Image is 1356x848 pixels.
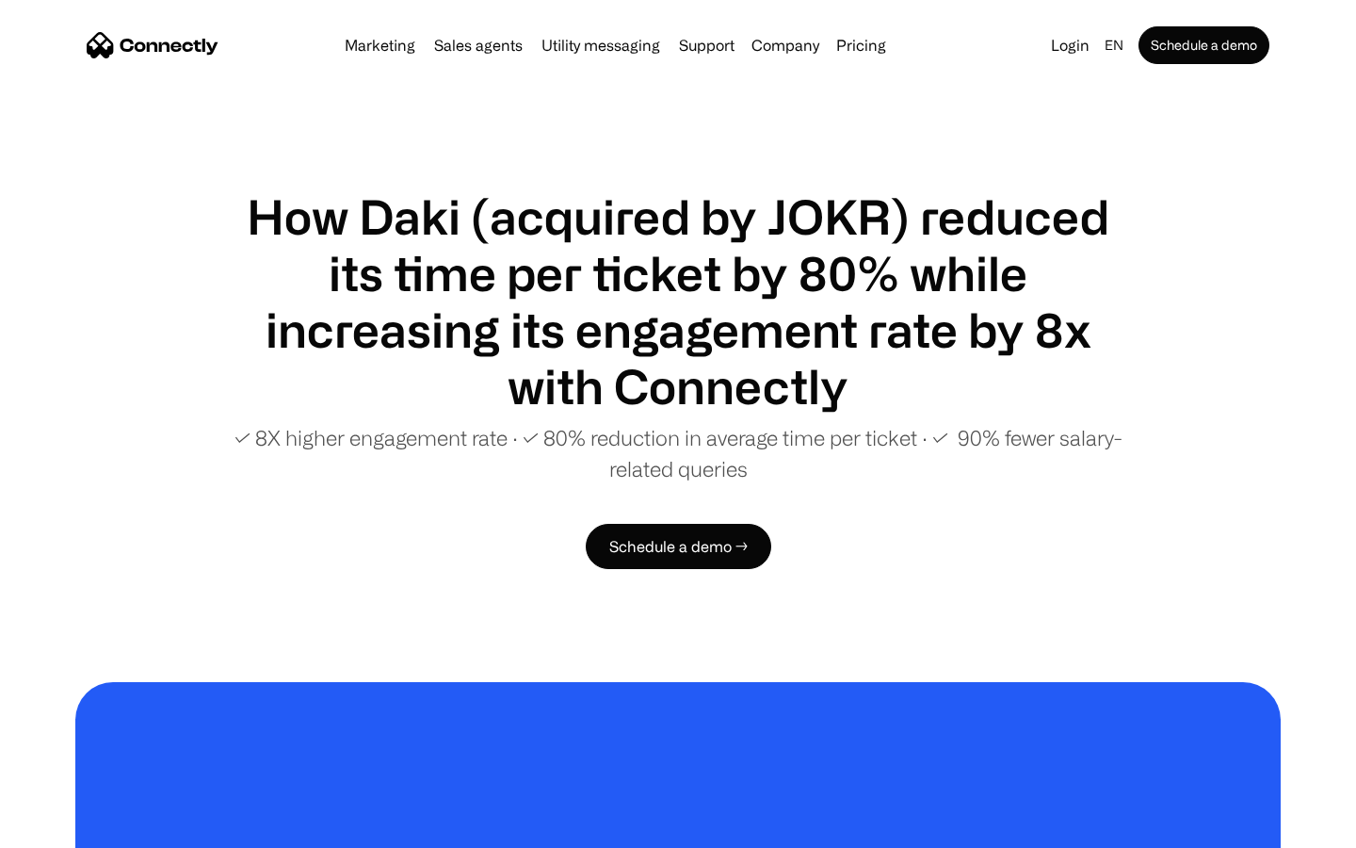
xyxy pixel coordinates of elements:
[534,38,668,53] a: Utility messaging
[1043,32,1097,58] a: Login
[751,32,819,58] div: Company
[586,524,771,569] a: Schedule a demo →
[337,38,423,53] a: Marketing
[1138,26,1269,64] a: Schedule a demo
[427,38,530,53] a: Sales agents
[38,815,113,841] ul: Language list
[19,813,113,841] aside: Language selected: English
[226,188,1130,415] h1: How Daki (acquired by JOKR) reduced its time per ticket by 80% while increasing its engagement ra...
[226,422,1130,484] p: ✓ 8X higher engagement rate ∙ ✓ 80% reduction in average time per ticket ∙ ✓ 90% fewer salary-rel...
[829,38,894,53] a: Pricing
[1105,32,1123,58] div: en
[671,38,742,53] a: Support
